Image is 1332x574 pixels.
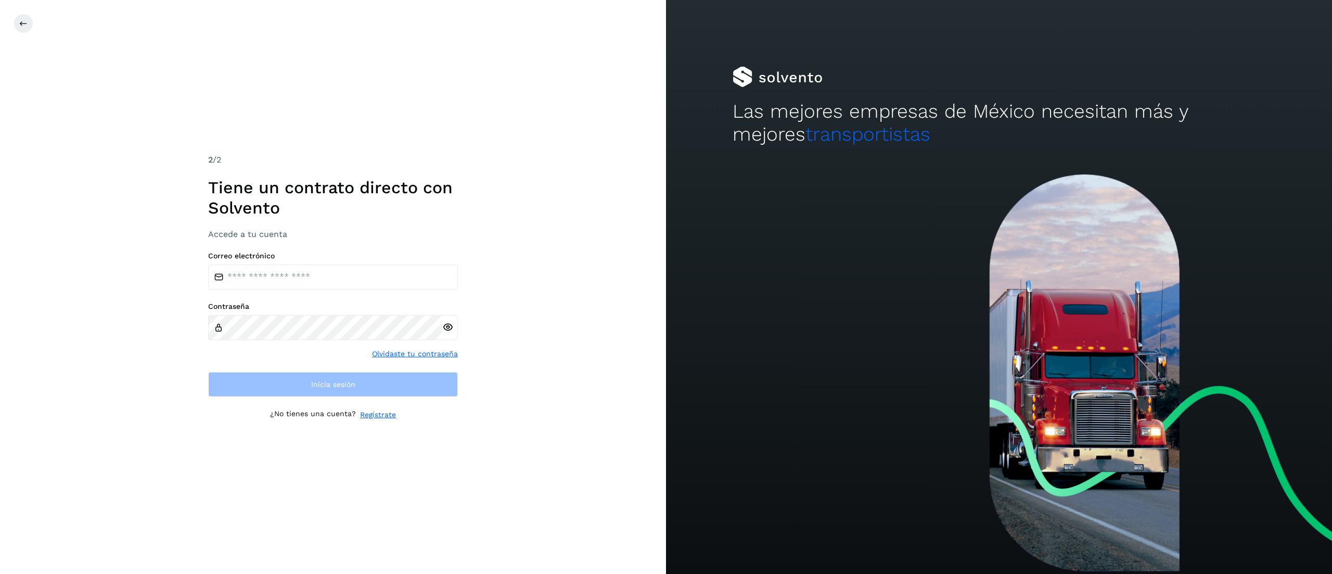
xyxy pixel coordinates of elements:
a: Olvidaste tu contraseña [372,348,458,359]
span: 2 [208,155,213,165]
span: transportistas [805,123,930,145]
span: Inicia sesión [311,381,355,388]
h1: Tiene un contrato directo con Solvento [208,178,458,218]
label: Correo electrónico [208,252,458,260]
p: ¿No tienes una cuenta? [270,409,356,420]
button: Inicia sesión [208,372,458,397]
h3: Accede a tu cuenta [208,229,458,239]
div: /2 [208,154,458,166]
a: Regístrate [360,409,396,420]
label: Contraseña [208,302,458,311]
h2: Las mejores empresas de México necesitan más y mejores [733,100,1265,146]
